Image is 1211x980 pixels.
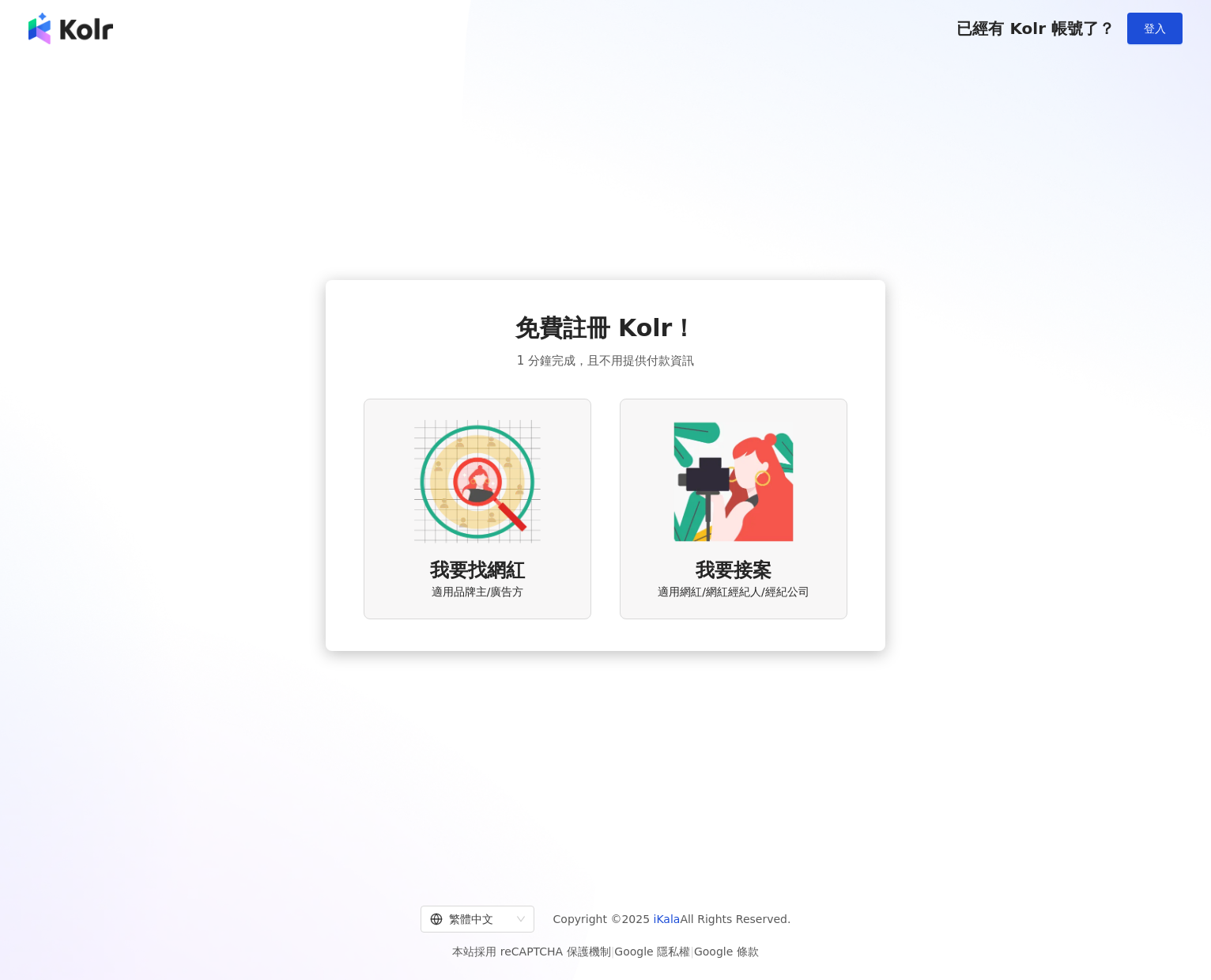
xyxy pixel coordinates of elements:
[654,913,681,925] a: iKala
[430,558,525,585] span: 我要找網紅
[694,945,759,958] a: Google 條款
[28,13,113,44] img: logo
[432,585,524,600] span: 適用品牌主/廣告方
[690,945,694,958] span: |
[452,942,758,961] span: 本站採用 reCAPTCHA 保護機制
[670,418,797,545] img: KOL identity option
[956,19,1115,38] span: 已經有 Kolr 帳號了？
[611,945,615,958] span: |
[1144,22,1166,35] span: 登入
[515,312,696,345] span: 免費註冊 Kolr！
[517,351,694,370] span: 1 分鐘完成，且不用提供付款資訊
[430,906,511,932] div: 繁體中文
[1127,13,1183,44] button: 登入
[696,558,771,585] span: 我要接案
[414,418,541,545] img: AD identity option
[553,910,791,929] span: Copyright © 2025 All Rights Reserved.
[658,585,809,600] span: 適用網紅/網紅經紀人/經紀公司
[614,945,690,958] a: Google 隱私權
